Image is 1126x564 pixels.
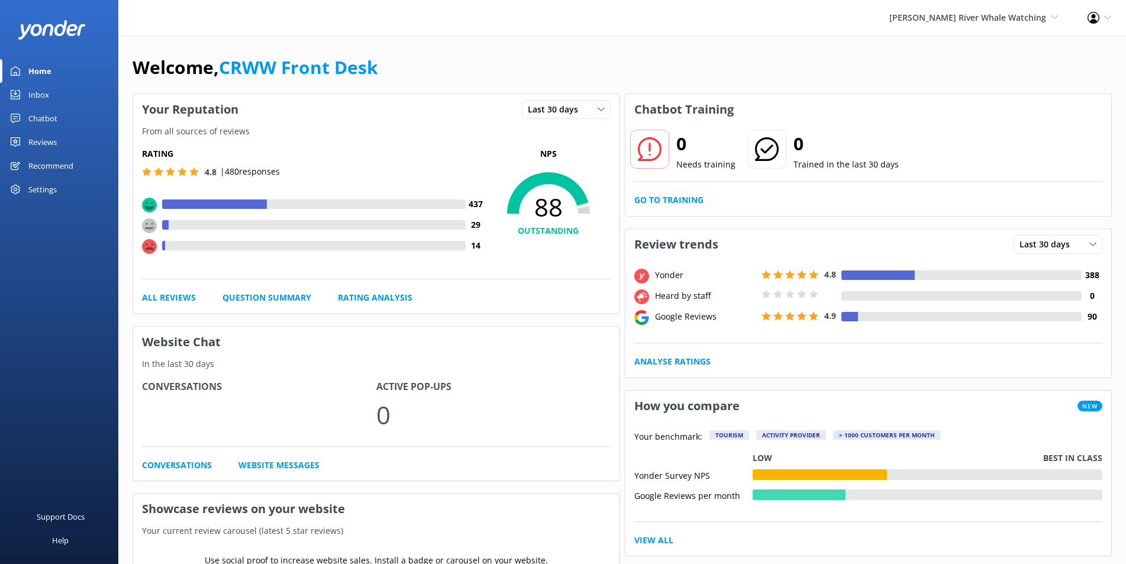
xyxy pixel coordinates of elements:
h4: 29 [466,218,486,231]
h4: OUTSTANDING [486,224,611,237]
h2: 0 [676,130,735,158]
div: Inbox [28,83,49,107]
h3: Showcase reviews on your website [133,494,620,524]
h3: Chatbot Training [625,94,743,125]
h4: Active Pop-ups [376,379,611,395]
span: 4.8 [824,269,836,280]
a: All Reviews [142,291,196,304]
div: Help [52,528,69,552]
h1: Welcome, [133,53,378,82]
h4: 90 [1082,310,1102,323]
span: New [1077,401,1102,411]
span: 4.9 [824,310,836,321]
span: [PERSON_NAME] River Whale Watching [889,12,1046,23]
div: > 1000 customers per month [833,430,941,440]
h3: How you compare [625,391,748,421]
span: Last 30 days [1019,238,1077,251]
h4: 437 [466,198,486,211]
h3: Your Reputation [133,94,247,125]
div: Google Reviews [652,310,759,323]
a: Website Messages [238,459,320,472]
div: Yonder Survey NPS [634,469,753,480]
div: Chatbot [28,107,57,130]
a: Go to Training [634,194,704,207]
h3: Review trends [625,229,727,260]
span: Last 30 days [528,103,585,116]
a: Rating Analysis [338,291,412,304]
a: Question Summary [222,291,311,304]
p: Needs training [676,158,735,171]
p: Your current review carousel (latest 5 star reviews) [133,524,620,537]
p: NPS [486,147,611,160]
a: CRWW Front Desk [219,55,378,79]
a: Analyse Ratings [634,355,711,368]
p: Your benchmark: [634,430,702,444]
div: Heard by staff [652,289,759,302]
h2: 0 [793,130,899,158]
h4: Conversations [142,379,376,395]
div: Home [28,59,51,83]
img: yonder-white-logo.png [18,20,86,40]
div: Support Docs [37,505,85,528]
div: Tourism [709,430,749,440]
h5: Rating [142,147,486,160]
div: Settings [28,178,57,201]
p: Trained in the last 30 days [793,158,899,171]
a: View All [634,534,673,547]
div: Yonder [652,269,759,282]
span: 88 [486,192,611,222]
div: Activity Provider [756,430,826,440]
a: Conversations [142,459,212,472]
p: Best in class [1043,452,1102,465]
div: Google Reviews per month [634,489,753,500]
p: | 480 responses [220,165,280,178]
h4: 388 [1082,269,1102,282]
p: From all sources of reviews [133,125,620,138]
h3: Website Chat [133,327,620,357]
p: 0 [376,395,611,434]
div: Reviews [28,130,57,154]
h4: 14 [466,239,486,252]
p: Low [753,452,772,465]
span: 4.8 [205,166,217,178]
p: In the last 30 days [133,357,620,370]
div: Recommend [28,154,73,178]
h4: 0 [1082,289,1102,302]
